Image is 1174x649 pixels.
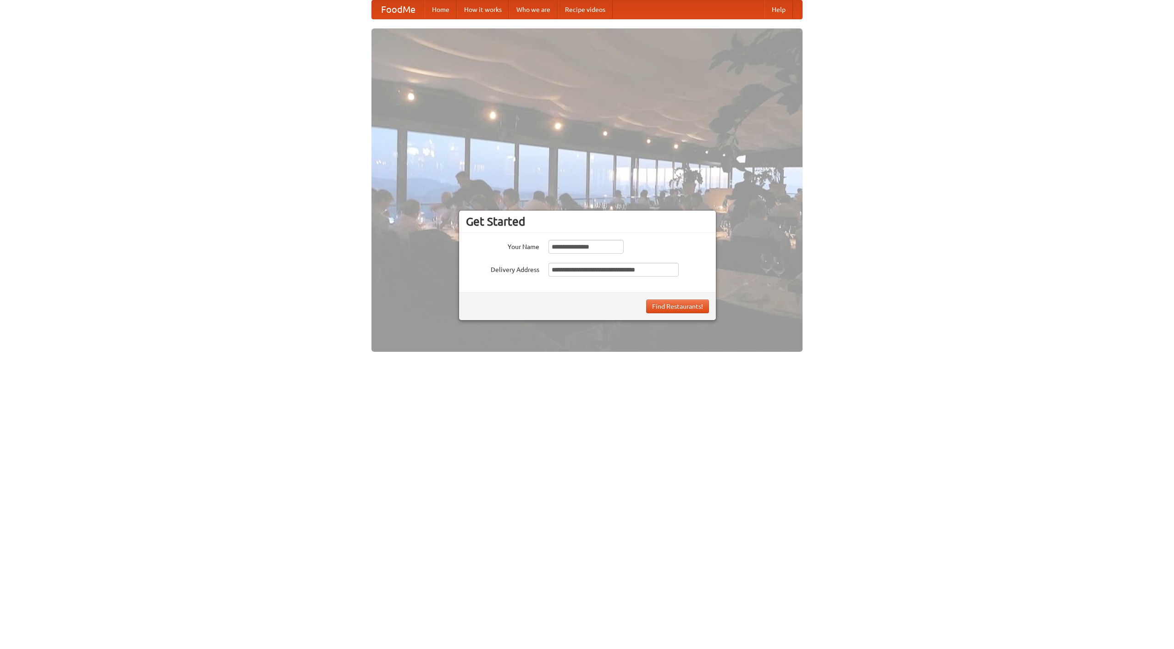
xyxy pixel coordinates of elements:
a: How it works [457,0,509,19]
a: Home [425,0,457,19]
label: Your Name [466,240,539,251]
a: FoodMe [372,0,425,19]
a: Help [764,0,793,19]
label: Delivery Address [466,263,539,274]
button: Find Restaurants! [646,300,709,313]
h3: Get Started [466,215,709,228]
a: Who we are [509,0,558,19]
a: Recipe videos [558,0,613,19]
